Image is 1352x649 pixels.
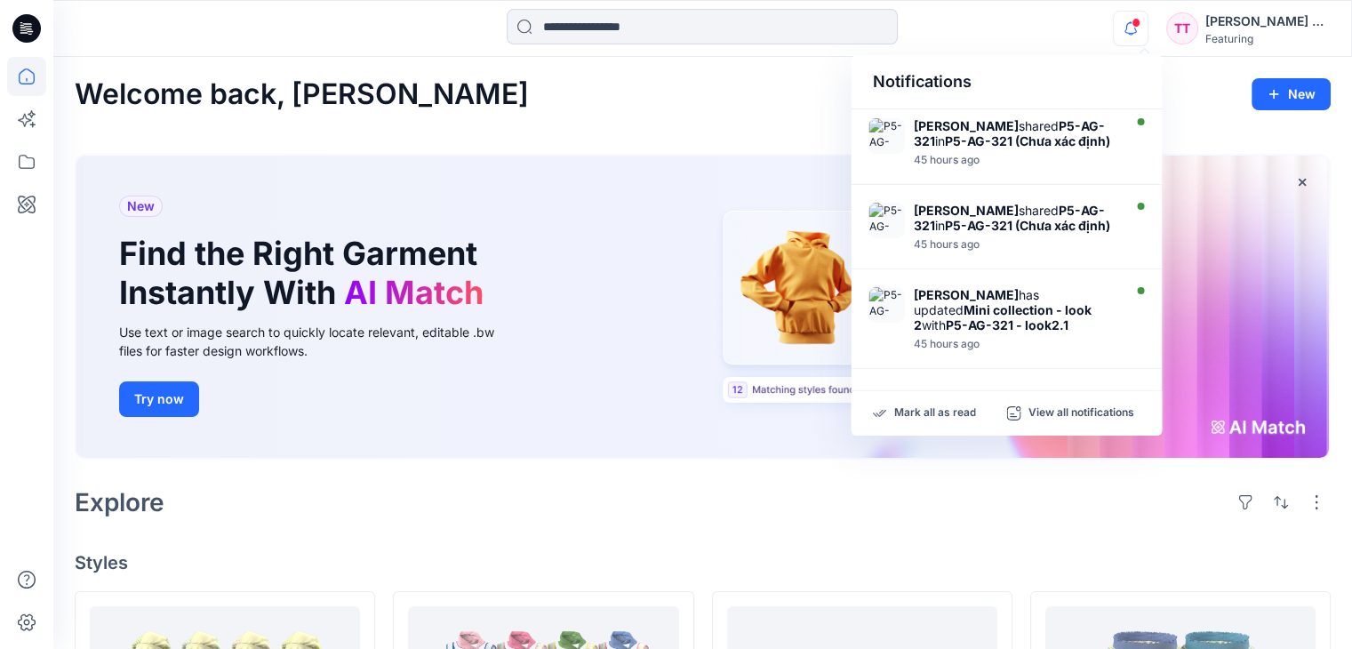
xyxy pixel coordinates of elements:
[913,118,1018,133] strong: [PERSON_NAME]
[1252,78,1331,110] button: New
[944,218,1109,233] strong: P5-AG-321 (Chưa xác định)
[868,203,904,238] img: P5-AG-321
[1205,32,1330,45] div: Featuring
[75,488,164,517] h2: Explore
[913,238,1117,251] div: Sunday, September 28, 2025 10:07
[913,302,1091,333] strong: Mini collection - look 2
[127,196,155,217] span: New
[945,317,1068,333] strong: P5-AG-321 - look2.1
[913,287,1018,302] strong: [PERSON_NAME]
[75,78,529,111] h2: Welcome back, [PERSON_NAME]
[913,203,1018,218] strong: [PERSON_NAME]
[913,118,1117,148] div: shared in
[119,323,519,360] div: Use text or image search to quickly locate relevant, editable .bw files for faster design workflows.
[913,287,1117,333] div: has updated with
[868,287,904,323] img: P5-AG-321 - look2.1
[913,203,1117,233] div: shared in
[1205,11,1330,32] div: [PERSON_NAME] Do Thi
[344,273,484,312] span: AI Match
[1028,405,1133,421] p: View all notifications
[851,55,1162,109] div: Notifications
[119,381,199,417] button: Try now
[868,118,904,154] img: P5-AG-321
[913,338,1117,350] div: Sunday, September 28, 2025 10:04
[913,154,1117,166] div: Sunday, September 28, 2025 10:08
[75,552,1331,573] h4: Styles
[893,405,975,421] p: Mark all as read
[913,203,1104,233] strong: P5-AG-321
[944,133,1109,148] strong: P5-AG-321 (Chưa xác định)
[119,235,492,311] h1: Find the Right Garment Instantly With
[913,118,1104,148] strong: P5-AG-321
[1166,12,1198,44] div: TT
